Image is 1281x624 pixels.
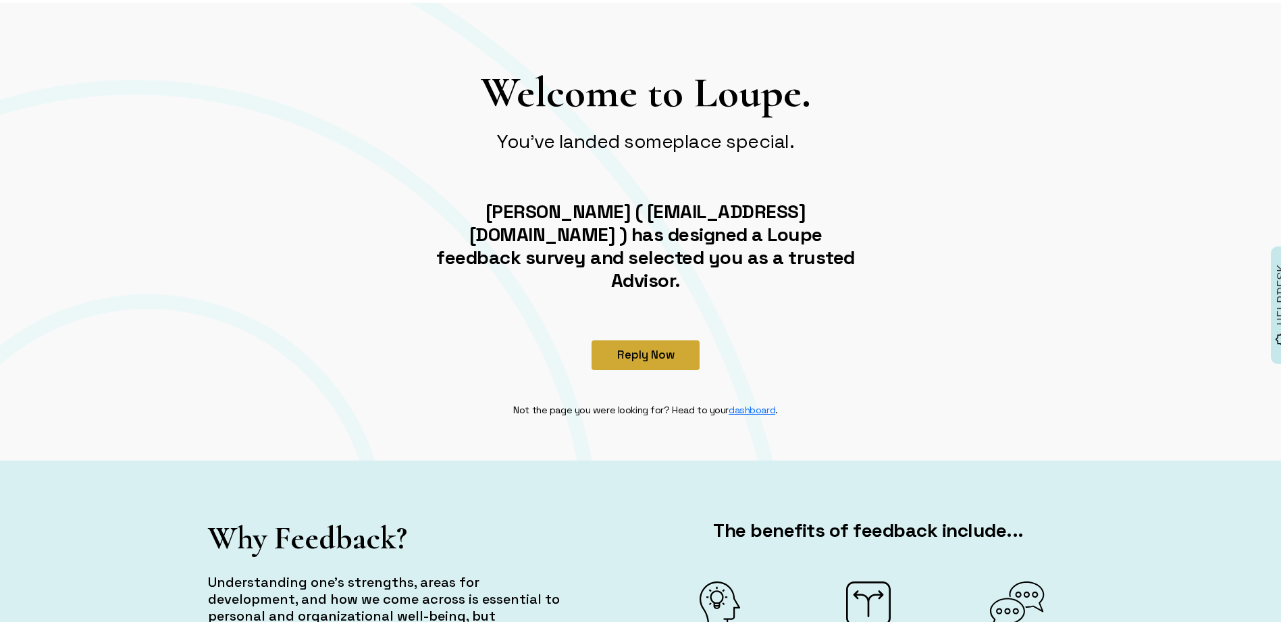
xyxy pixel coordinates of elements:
a: dashboard [729,401,775,413]
h2: [PERSON_NAME] ( [EMAIL_ADDRESS][DOMAIN_NAME] ) has designed a Loupe feedback survey and selected ... [431,197,860,289]
h2: The benefits of feedback include... [654,516,1083,539]
h2: You've landed someplace special. [431,127,860,150]
h1: Welcome to Loupe. [431,63,860,116]
img: FFFF [846,579,891,623]
button: Reply Now [592,338,700,367]
div: Not the page you were looking for? Head to your . [505,400,786,415]
h1: Why Feedback? [208,516,563,555]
